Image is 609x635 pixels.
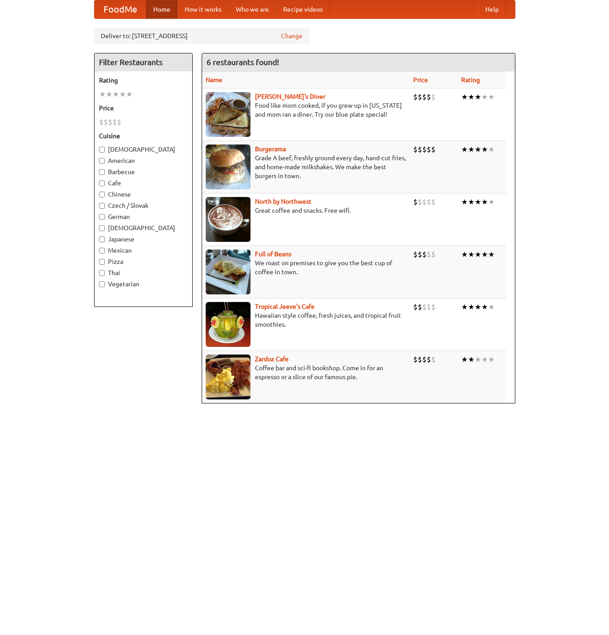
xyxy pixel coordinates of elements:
[413,92,418,102] li: $
[475,250,481,259] li: ★
[99,268,188,277] label: Thai
[481,145,488,154] li: ★
[475,355,481,364] li: ★
[276,0,330,18] a: Recipe videos
[481,355,488,364] li: ★
[99,212,188,221] label: German
[431,145,436,154] li: $
[99,203,105,209] input: Czech / Slovak
[255,250,291,258] a: Full of Beans
[126,89,133,99] li: ★
[427,145,431,154] li: $
[255,93,325,100] b: [PERSON_NAME]'s Diner
[461,250,468,259] li: ★
[206,258,406,276] p: We roast on premises to give you the best cup of coffee in town.
[461,76,480,83] a: Rating
[413,355,418,364] li: $
[206,197,251,242] img: north.jpg
[422,302,427,312] li: $
[99,225,105,231] input: [DEMOGRAPHIC_DATA]
[99,179,188,188] label: Cafe
[468,355,475,364] li: ★
[427,92,431,102] li: $
[146,0,177,18] a: Home
[99,131,188,140] h5: Cuisine
[468,145,475,154] li: ★
[255,355,289,363] a: Zardoz Cafe
[99,147,105,153] input: [DEMOGRAPHIC_DATA]
[461,302,468,312] li: ★
[99,180,105,186] input: Cafe
[475,92,481,102] li: ★
[431,250,436,259] li: $
[99,158,105,164] input: American
[427,302,431,312] li: $
[255,198,311,205] a: North by Northwest
[99,190,188,199] label: Chinese
[99,201,188,210] label: Czech / Slovak
[461,197,468,207] li: ★
[478,0,506,18] a: Help
[99,236,105,242] input: Japanese
[481,302,488,312] li: ★
[413,145,418,154] li: $
[418,302,422,312] li: $
[422,355,427,364] li: $
[413,302,418,312] li: $
[475,145,481,154] li: ★
[431,92,436,102] li: $
[99,192,105,197] input: Chinese
[99,117,104,127] li: $
[108,117,112,127] li: $
[427,197,431,207] li: $
[461,92,468,102] li: ★
[488,355,495,364] li: ★
[413,76,428,83] a: Price
[475,302,481,312] li: ★
[99,281,105,287] input: Vegetarian
[94,28,309,44] div: Deliver to: [STREET_ADDRESS]
[475,197,481,207] li: ★
[206,363,406,381] p: Coffee bar and sci-fi bookshop. Come in for an espresso or a slice of our famous pie.
[207,58,279,66] ng-pluralize: 6 restaurants found!
[418,197,422,207] li: $
[488,197,495,207] li: ★
[106,89,112,99] li: ★
[99,246,188,255] label: Mexican
[468,92,475,102] li: ★
[99,270,105,276] input: Thai
[427,250,431,259] li: $
[206,153,406,180] p: Grade A beef, freshly ground every day, hand-cut fries, and home-made milkshakes. We make the bes...
[229,0,276,18] a: Who we are
[422,92,427,102] li: $
[255,303,315,310] a: Tropical Jeeve's Cafe
[112,89,119,99] li: ★
[488,250,495,259] li: ★
[99,259,105,265] input: Pizza
[104,117,108,127] li: $
[99,223,188,232] label: [DEMOGRAPHIC_DATA]
[99,235,188,244] label: Japanese
[418,355,422,364] li: $
[481,92,488,102] li: ★
[99,89,106,99] li: ★
[206,92,251,137] img: sallys.jpg
[112,117,117,127] li: $
[99,257,188,266] label: Pizza
[427,355,431,364] li: $
[468,197,475,207] li: ★
[422,250,427,259] li: $
[206,206,406,215] p: Great coffee and snacks. Free wifi.
[413,197,418,207] li: $
[488,145,495,154] li: ★
[99,248,105,254] input: Mexican
[481,197,488,207] li: ★
[119,89,126,99] li: ★
[431,355,436,364] li: $
[206,311,406,329] p: Hawaiian style coffee, fresh juices, and tropical fruit smoothies.
[255,145,286,153] a: Burgerama
[99,169,105,175] input: Barbecue
[206,250,251,294] img: beans.jpg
